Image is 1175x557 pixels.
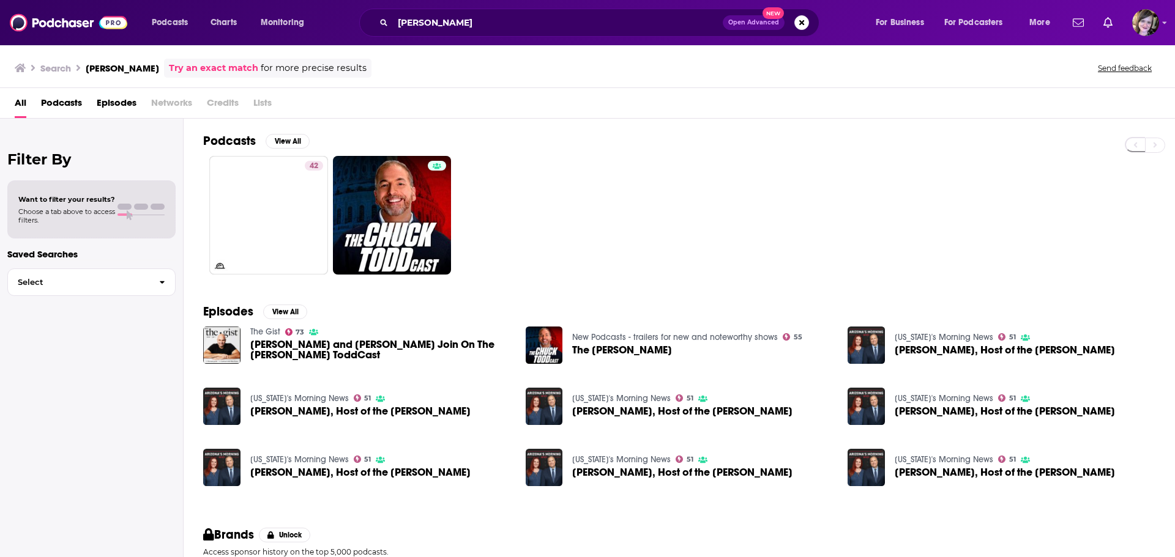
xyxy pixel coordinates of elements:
p: Saved Searches [7,248,176,260]
a: 51 [676,456,693,463]
h2: Brands [203,527,254,542]
span: For Business [876,14,924,31]
span: Logged in as IAmMBlankenship [1132,9,1159,36]
a: 51 [354,394,371,402]
a: Chuck Todd, Host of the Chuck ToddCast [250,406,471,416]
span: 51 [1009,334,1016,340]
a: Podchaser - Follow, Share and Rate Podcasts [10,11,127,34]
a: Chuck Todd, Host of the Chuck ToddCast [250,467,471,478]
span: 51 [687,457,693,462]
a: EpisodesView All [203,304,307,319]
h2: Episodes [203,304,253,319]
a: 51 [998,456,1016,463]
span: 42 [310,160,318,172]
a: All [15,93,26,118]
a: Episodes [97,93,136,118]
a: 73 [285,328,305,336]
span: 51 [364,396,371,401]
img: Chuck Todd, Host of the Chuck ToddCast [848,326,885,364]
span: 73 [296,330,304,335]
button: Open AdvancedNew [723,15,785,30]
a: Arizona's Morning News [250,454,349,465]
a: Show notifications dropdown [1068,12,1089,33]
a: 42 [305,161,323,171]
span: [PERSON_NAME], Host of the [PERSON_NAME] [250,406,471,416]
a: Arizona's Morning News [572,393,671,404]
button: View All [263,304,307,319]
button: open menu [867,13,939,32]
span: 55 [794,334,802,340]
span: 51 [364,457,371,462]
a: Chuck Todd and Mike Pesca Join On The Chuck ToddCast [203,326,241,364]
a: PodcastsView All [203,133,310,149]
a: Arizona's Morning News [895,393,993,404]
a: Charts [203,13,244,32]
span: Podcasts [152,14,188,31]
img: Chuck Todd, Host of the Chuck ToddCast [848,388,885,425]
span: [PERSON_NAME], Host of the [PERSON_NAME] [572,467,793,478]
a: Arizona's Morning News [895,332,993,342]
span: 51 [1009,396,1016,401]
a: Chuck Todd, Host of the Chuck ToddCast [895,467,1115,478]
a: New Podcasts - trailers for new and noteworthy shows [572,332,778,342]
img: Chuck Todd, Host of the Chuck ToddCast [526,388,563,425]
span: Select [8,278,149,286]
a: Arizona's Morning News [250,393,349,404]
a: Arizona's Morning News [895,454,993,465]
span: The [PERSON_NAME] [572,345,672,355]
button: Select [7,268,176,296]
span: [PERSON_NAME], Host of the [PERSON_NAME] [572,406,793,416]
button: open menu [252,13,320,32]
img: The Chuck ToddCast [526,326,563,364]
button: open menu [936,13,1021,32]
img: Chuck Todd, Host of the Chuck ToddCast [526,449,563,486]
span: More [1029,14,1050,31]
a: Chuck Todd, Host of the Chuck ToddCast [203,388,241,425]
a: Chuck Todd, Host of the Chuck ToddCast [895,406,1115,416]
a: Arizona's Morning News [572,454,671,465]
img: Chuck Todd, Host of the Chuck ToddCast [203,449,241,486]
span: [PERSON_NAME], Host of the [PERSON_NAME] [895,345,1115,355]
button: open menu [1021,13,1065,32]
span: Monitoring [261,14,304,31]
h3: [PERSON_NAME] [86,62,159,74]
a: Show notifications dropdown [1099,12,1117,33]
img: User Profile [1132,9,1159,36]
span: Want to filter your results? [18,195,115,204]
span: 51 [1009,457,1016,462]
span: for more precise results [261,61,367,75]
button: open menu [143,13,204,32]
input: Search podcasts, credits, & more... [393,13,723,32]
span: [PERSON_NAME], Host of the [PERSON_NAME] [895,406,1115,416]
a: Chuck Todd, Host of the Chuck ToddCast [572,406,793,416]
a: 51 [676,394,693,402]
button: View All [266,134,310,149]
h2: Podcasts [203,133,256,149]
img: Chuck Todd, Host of the Chuck ToddCast [848,449,885,486]
span: 51 [687,396,693,401]
button: Send feedback [1094,63,1155,73]
a: Try an exact match [169,61,258,75]
h3: Search [40,62,71,74]
span: For Podcasters [944,14,1003,31]
p: Access sponsor history on the top 5,000 podcasts. [203,547,1155,556]
span: Credits [207,93,239,118]
span: Choose a tab above to access filters. [18,207,115,224]
button: Show profile menu [1132,9,1159,36]
a: 51 [998,333,1016,341]
a: 55 [783,333,802,341]
a: Chuck Todd, Host of the Chuck ToddCast [572,467,793,478]
a: Podcasts [41,93,82,118]
span: Lists [253,93,272,118]
span: [PERSON_NAME] and [PERSON_NAME] Join On The [PERSON_NAME] ToddCast [250,339,511,360]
